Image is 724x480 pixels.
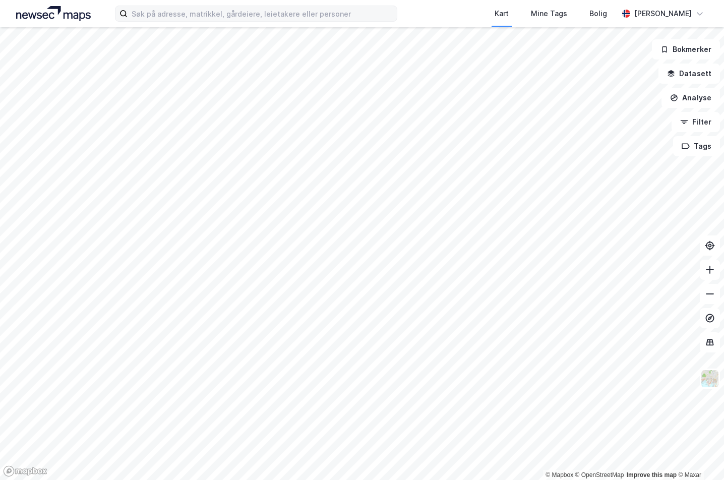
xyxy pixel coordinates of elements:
img: Z [700,369,719,388]
a: Mapbox homepage [3,465,47,477]
div: [PERSON_NAME] [634,8,692,20]
button: Tags [673,136,720,156]
button: Datasett [658,64,720,84]
a: Improve this map [627,471,677,478]
input: Søk på adresse, matrikkel, gårdeiere, leietakere eller personer [128,6,397,21]
a: OpenStreetMap [575,471,624,478]
div: Bolig [589,8,607,20]
button: Filter [672,112,720,132]
div: Kontrollprogram for chat [674,432,724,480]
button: Bokmerker [652,39,720,59]
img: logo.a4113a55bc3d86da70a041830d287a7e.svg [16,6,91,21]
div: Kart [495,8,509,20]
button: Analyse [661,88,720,108]
a: Mapbox [546,471,573,478]
div: Mine Tags [531,8,567,20]
iframe: Chat Widget [674,432,724,480]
